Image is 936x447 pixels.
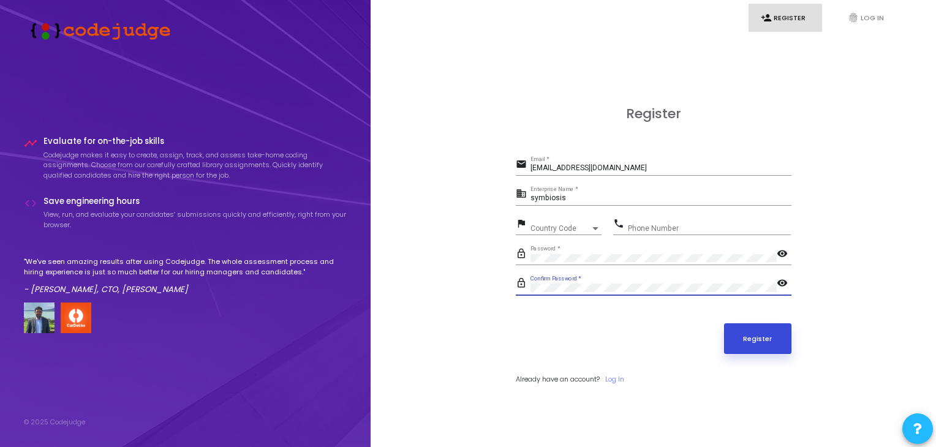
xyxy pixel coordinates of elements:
[43,197,347,206] h4: Save engineering hours
[530,194,791,203] input: Enterprise Name
[613,217,628,232] mat-icon: phone
[24,302,55,333] img: user image
[530,225,591,232] span: Country Code
[836,4,909,32] a: fingerprintLog In
[516,106,791,122] h3: Register
[516,374,600,384] span: Already have an account?
[516,247,530,262] mat-icon: lock_outline
[605,374,624,385] a: Log In
[24,284,188,295] em: - [PERSON_NAME], CTO, [PERSON_NAME]
[628,224,791,233] input: Phone Number
[24,137,37,150] i: timeline
[516,277,530,291] mat-icon: lock_outline
[24,257,347,277] p: "We've seen amazing results after using Codejudge. The whole assessment process and hiring experi...
[516,187,530,202] mat-icon: business
[61,302,91,333] img: company-logo
[43,209,347,230] p: View, run, and evaluate your candidates’ submissions quickly and efficiently, right from your bro...
[24,197,37,210] i: code
[516,158,530,173] mat-icon: email
[43,150,347,181] p: Codejudge makes it easy to create, assign, track, and assess take-home coding assignments. Choose...
[761,12,772,23] i: person_add
[530,164,791,173] input: Email
[777,247,791,262] mat-icon: visibility
[749,4,822,32] a: person_addRegister
[24,417,85,427] div: © 2025 Codejudge
[724,323,791,354] button: Register
[777,277,791,291] mat-icon: visibility
[848,12,859,23] i: fingerprint
[43,137,347,146] h4: Evaluate for on-the-job skills
[516,217,530,232] mat-icon: flag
